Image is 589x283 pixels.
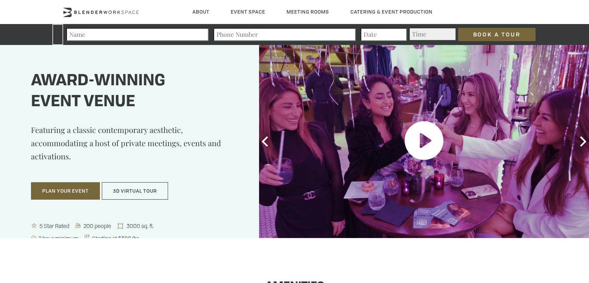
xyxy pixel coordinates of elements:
[38,222,72,230] span: 5 Star Rated
[31,123,240,174] p: Featuring a classic contemporary aesthetic, accommodating a host of private meetings, events and ...
[102,182,168,200] button: 3D Virtual Tour
[91,235,141,242] span: Starting at $300/hr
[458,28,536,41] input: Book a Tour
[66,28,209,41] input: Name
[31,71,240,113] h1: Award-winning event venue
[31,182,100,200] button: Plan Your Event
[82,222,113,230] span: 200 people
[213,28,356,41] input: Phone Number
[361,28,407,41] input: Date
[125,222,156,230] span: 3000 sq. ft.
[37,235,81,242] span: 2 hour minimum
